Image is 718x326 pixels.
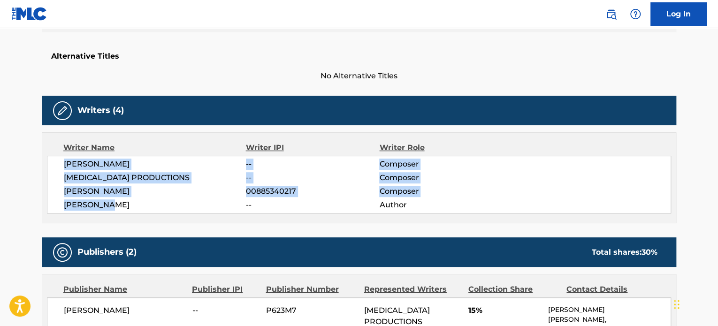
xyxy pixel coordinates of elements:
[64,159,246,170] span: [PERSON_NAME]
[64,186,246,197] span: [PERSON_NAME]
[51,52,667,61] h5: Alternative Titles
[192,284,259,295] div: Publisher IPI
[379,142,501,153] div: Writer Role
[602,5,620,23] a: Public Search
[64,199,246,211] span: [PERSON_NAME]
[630,8,641,20] img: help
[11,7,47,21] img: MLC Logo
[566,284,657,295] div: Contact Details
[605,8,617,20] img: search
[548,315,671,325] p: [PERSON_NAME],
[246,159,379,170] span: --
[468,305,541,316] span: 15%
[674,290,680,318] div: Drag
[192,305,259,316] span: --
[63,142,246,153] div: Writer Name
[57,105,68,116] img: Writers
[592,247,657,258] div: Total shares:
[63,284,185,295] div: Publisher Name
[364,306,430,326] span: [MEDICAL_DATA] PRODUCTIONS
[364,284,461,295] div: Represented Writers
[64,172,246,183] span: [MEDICAL_DATA] PRODUCTIONS
[246,172,379,183] span: --
[671,281,718,326] iframe: Chat Widget
[246,142,380,153] div: Writer IPI
[64,305,185,316] span: [PERSON_NAME]
[246,186,379,197] span: 00885340217
[42,70,676,82] span: No Alternative Titles
[548,305,671,315] p: [PERSON_NAME]
[379,159,501,170] span: Composer
[650,2,707,26] a: Log In
[57,247,68,258] img: Publishers
[468,284,559,295] div: Collection Share
[266,284,357,295] div: Publisher Number
[379,199,501,211] span: Author
[642,248,657,257] span: 30 %
[266,305,357,316] span: P623M7
[379,172,501,183] span: Composer
[246,199,379,211] span: --
[379,186,501,197] span: Composer
[77,105,124,116] h5: Writers (4)
[77,247,137,258] h5: Publishers (2)
[626,5,645,23] div: Help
